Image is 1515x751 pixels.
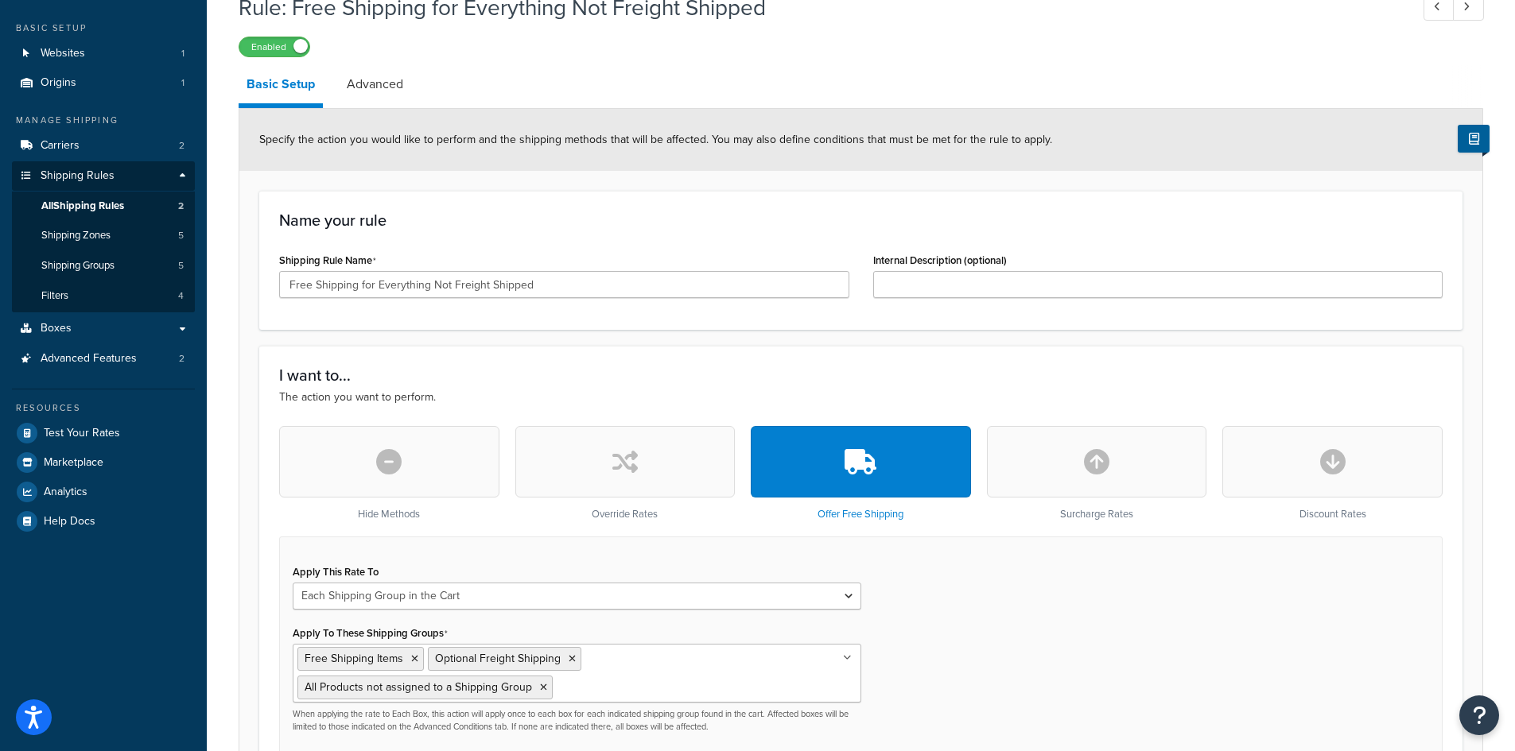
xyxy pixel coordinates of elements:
[12,478,195,506] a: Analytics
[44,427,120,440] span: Test Your Rates
[41,199,124,213] span: All Shipping Rules
[12,192,195,221] a: AllShipping Rules2
[181,47,185,60] span: 1
[178,229,184,242] span: 5
[12,68,195,98] li: Origins
[1222,426,1443,521] div: Discount Rates
[987,426,1207,521] div: Surcharge Rates
[12,161,195,191] a: Shipping Rules
[179,352,185,366] span: 2
[293,708,861,733] p: When applying the rate to Each Box, this action will apply once to each box for each indicated sh...
[12,68,195,98] a: Origins1
[339,65,411,103] a: Advanced
[12,39,195,68] li: Websites
[41,259,115,273] span: Shipping Groups
[12,251,195,281] a: Shipping Groups5
[279,426,499,521] div: Hide Methods
[181,76,185,90] span: 1
[873,254,1007,266] label: Internal Description (optional)
[239,37,309,56] label: Enabled
[12,344,195,374] li: Advanced Features
[41,139,80,153] span: Carriers
[12,281,195,311] li: Filters
[41,169,115,183] span: Shipping Rules
[12,131,195,161] li: Carriers
[279,366,1443,384] h3: I want to...
[12,251,195,281] li: Shipping Groups
[41,352,137,366] span: Advanced Features
[12,221,195,250] li: Shipping Zones
[41,229,111,242] span: Shipping Zones
[1458,125,1490,153] button: Show Help Docs
[12,344,195,374] a: Advanced Features2
[279,254,376,267] label: Shipping Rule Name
[41,47,85,60] span: Websites
[12,507,195,536] a: Help Docs
[44,456,103,470] span: Marketplace
[178,259,184,273] span: 5
[44,515,95,528] span: Help Docs
[279,211,1443,229] h3: Name your rule
[12,281,195,311] a: Filters4
[305,679,532,695] span: All Products not assigned to a Shipping Group
[515,426,736,521] div: Override Rates
[751,426,971,521] div: Offer Free Shipping
[293,627,448,640] label: Apply To These Shipping Groups
[259,131,1052,148] span: Specify the action you would like to perform and the shipping methods that will be affected. You ...
[12,314,195,343] a: Boxes
[41,322,72,335] span: Boxes
[12,419,195,447] a: Test Your Rates
[12,131,195,161] a: Carriers2
[239,65,323,108] a: Basic Setup
[12,221,195,250] a: Shipping Zones5
[12,401,195,415] div: Resources
[178,199,184,213] span: 2
[12,21,195,35] div: Basic Setup
[435,650,561,667] span: Optional Freight Shipping
[12,39,195,68] a: Websites1
[293,566,379,578] label: Apply This Rate To
[12,448,195,477] a: Marketplace
[179,139,185,153] span: 2
[279,389,1443,406] p: The action you want to perform.
[44,486,87,499] span: Analytics
[12,114,195,127] div: Manage Shipping
[1459,695,1499,735] button: Open Resource Center
[12,161,195,312] li: Shipping Rules
[305,650,403,667] span: Free Shipping Items
[41,289,68,303] span: Filters
[178,289,184,303] span: 4
[41,76,76,90] span: Origins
